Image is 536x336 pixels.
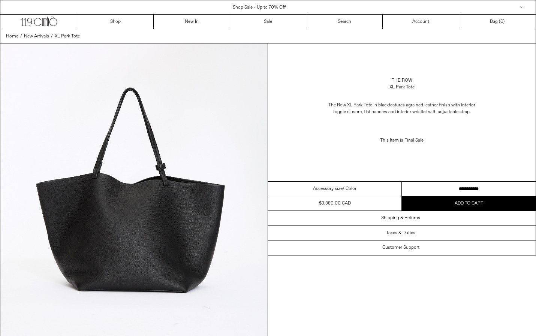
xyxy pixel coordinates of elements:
a: The Row [392,77,412,84]
span: 0 [500,19,503,25]
span: This Item is Final Sale [380,137,424,143]
span: Home [6,33,18,39]
a: Shop Sale - Up to 70% Off [233,4,286,10]
a: Sale [230,15,307,29]
span: / [20,33,22,40]
a: Search [306,15,383,29]
a: New In [154,15,230,29]
span: / Color [343,185,356,192]
button: Add to cart [402,196,536,211]
h3: Customer Support [382,245,419,250]
a: XL Park Tote [55,33,80,40]
h3: Shipping & Returns [381,215,420,221]
div: $3,380.00 CAD [319,200,351,207]
span: XL Park Tote [55,33,80,39]
span: New Arrivals [24,33,49,39]
a: Home [6,33,18,40]
span: features a [389,102,408,108]
a: Shop [77,15,154,29]
div: XL Park Tote [389,84,415,91]
span: ) [500,18,505,25]
span: / [51,33,53,40]
h3: Taxes & Duties [386,230,415,236]
a: Bag () [459,15,536,29]
span: The Row XL Park Tote in black [328,102,389,108]
span: Add to cart [455,200,483,206]
a: Account [383,15,459,29]
span: Accessory size [313,185,343,192]
a: New Arrivals [24,33,49,40]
